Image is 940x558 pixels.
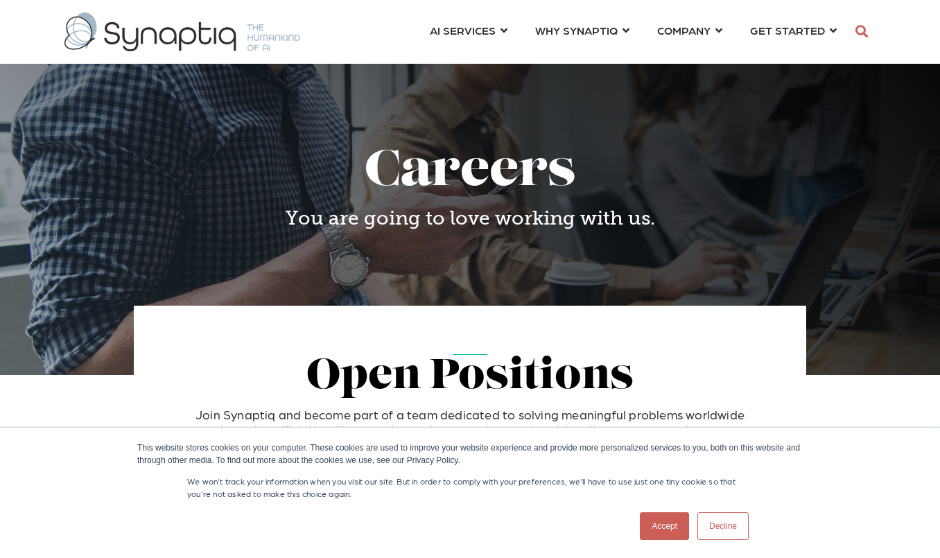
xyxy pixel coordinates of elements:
span: AI SERVICES [430,21,496,40]
h1: Careers [144,146,796,200]
span: WHY SYNAPTIQ [535,21,618,40]
a: Accept [640,512,689,540]
a: Decline [697,512,749,540]
p: We won't track your information when you visit our site. But in order to comply with your prefere... [187,475,753,500]
span: Join Synaptiq and become part of a team dedicated to solving meaningful problems worldwide throug... [195,407,745,437]
span: GET STARTED [750,21,825,40]
a: AI SERVICES [430,17,507,43]
a: WHY SYNAPTIQ [535,17,629,43]
span: COMPANY [657,21,711,40]
h2: Open Positions [179,355,761,401]
a: GET STARTED [750,17,837,43]
a: COMPANY [657,17,722,43]
h4: You are going to love working with us. [144,207,796,230]
img: synaptiq logo-1 [64,12,300,51]
nav: menu [416,7,851,57]
div: This website stores cookies on your computer. These cookies are used to improve your website expe... [137,442,803,467]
